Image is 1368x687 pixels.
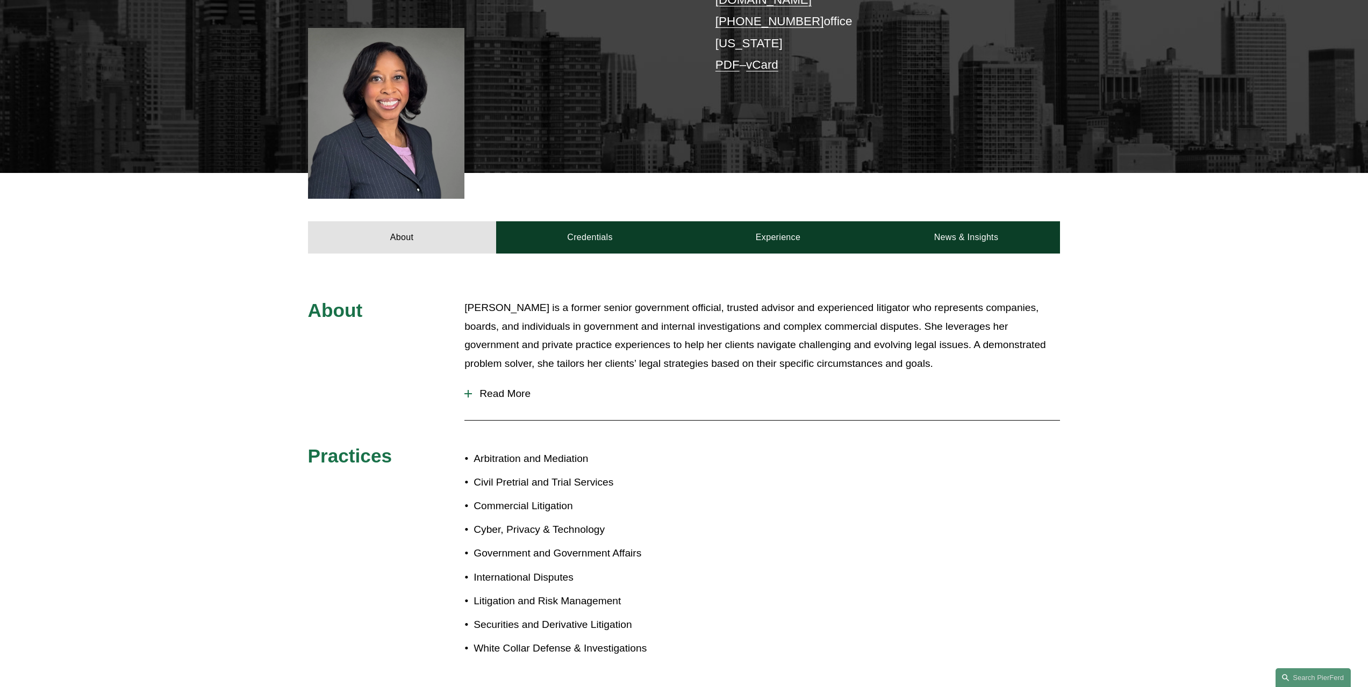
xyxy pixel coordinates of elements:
[474,497,684,516] p: Commercial Litigation
[474,592,684,611] p: Litigation and Risk Management
[308,221,496,254] a: About
[715,58,740,71] a: PDF
[464,299,1060,373] p: [PERSON_NAME] is a former senior government official, trusted advisor and experienced litigator w...
[474,616,684,634] p: Securities and Derivative Litigation
[715,15,824,28] a: [PHONE_NUMBER]
[474,450,684,468] p: Arbitration and Mediation
[474,639,684,658] p: White Collar Defense & Investigations
[474,568,684,587] p: International Disputes
[1276,668,1351,687] a: Search this site
[746,58,778,71] a: vCard
[474,544,684,563] p: Government and Government Affairs
[684,221,872,254] a: Experience
[872,221,1060,254] a: News & Insights
[474,473,684,492] p: Civil Pretrial and Trial Services
[308,445,392,466] span: Practices
[496,221,684,254] a: Credentials
[464,380,1060,408] button: Read More
[474,520,684,539] p: Cyber, Privacy & Technology
[308,300,363,321] span: About
[472,388,1060,400] span: Read More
